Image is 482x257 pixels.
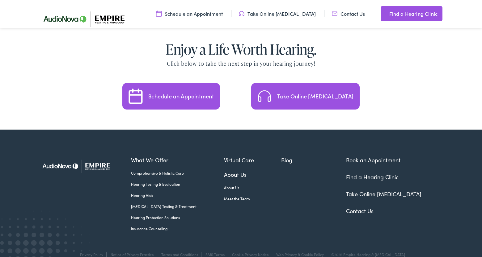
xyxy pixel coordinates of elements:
[346,173,399,181] a: Find a Hearing Clinic
[332,10,365,17] a: Contact Us
[346,190,421,198] a: Take Online [MEDICAL_DATA]
[205,252,225,257] a: SMS Terms
[239,10,316,17] a: Take Online [MEDICAL_DATA]
[131,170,224,176] a: Comprehensive & Holistic Care
[111,252,154,257] a: Notice of Privacy Practice
[328,252,405,257] div: ©2025 Empire Hearing & [MEDICAL_DATA]
[257,89,272,104] img: Take an Online Hearing Test
[381,10,386,17] img: utility icon
[131,215,224,220] a: Hearing Protection Solutions
[131,204,224,209] a: [MEDICAL_DATA] Testing & Treatment
[276,252,324,257] a: Web Privacy & Cookie Policy
[346,156,400,164] a: Book an Appointment
[381,6,442,21] a: Find a Hearing Clinic
[156,10,162,17] img: utility icon
[37,151,122,181] img: Empire Hearing & Audiology
[239,10,244,17] img: utility icon
[224,185,281,190] a: About Us
[346,207,374,215] a: Contact Us
[277,93,353,99] div: Take Online [MEDICAL_DATA]
[156,10,223,17] a: Schedule an Appointment
[224,156,281,164] a: Virtual Care
[232,252,269,257] a: Cookie Privacy Notice
[131,193,224,198] a: Hearing Aids
[80,252,103,257] a: Privacy Policy
[122,83,220,110] a: Schedule an Appointment Schedule an Appointment
[128,89,143,104] img: Schedule an Appointment
[161,252,198,257] a: Terms and Conditions
[224,196,281,201] a: Meet the Team
[131,156,224,164] a: What We Offer
[224,170,281,179] a: About Us
[251,83,359,110] a: Take an Online Hearing Test Take Online [MEDICAL_DATA]
[131,181,224,187] a: Hearing Testing & Evaluation
[131,226,224,231] a: Insurance Counseling
[332,10,337,17] img: utility icon
[148,93,214,99] div: Schedule an Appointment
[281,156,320,164] a: Blog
